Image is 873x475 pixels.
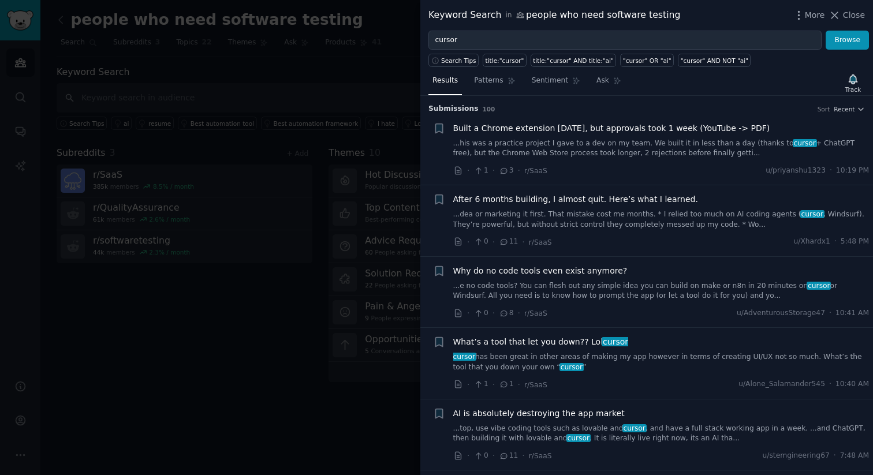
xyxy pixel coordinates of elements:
button: Search Tips [428,54,479,67]
span: What’s a tool that let you down?? Lol [453,336,629,348]
a: Built a Chrome extension [DATE], but approvals took 1 week (YouTube -> PDF) [453,122,770,134]
span: Ask [596,76,609,86]
input: Try a keyword related to your business [428,31,822,50]
span: · [522,236,524,248]
span: cursor [807,282,831,290]
span: 100 [483,106,495,113]
span: 0 [473,237,488,247]
span: · [467,236,469,248]
div: "cursor" AND NOT "ai" [681,57,748,65]
span: cursor [800,210,824,218]
a: ...top, use vibe coding tools such as lovable andcursor, and have a full stack working app in a w... [453,424,870,444]
span: · [493,236,495,248]
span: cursor [452,353,476,361]
a: Patterns [470,72,519,95]
div: title:"cursor" AND title:"ai" [533,57,614,65]
div: title:"cursor" [486,57,524,65]
span: u/priyanshu1323 [766,166,826,176]
span: · [467,450,469,462]
a: AI is absolutely destroying the app market [453,407,625,420]
span: · [834,237,837,247]
button: Recent [834,105,865,113]
span: · [522,450,524,462]
span: · [493,164,495,177]
a: Why do no code tools even exist anymore? [453,265,628,277]
span: · [467,379,469,391]
span: 11 [499,237,518,247]
span: 1 [473,166,488,176]
span: 8 [499,308,513,319]
span: r/SaaS [529,452,552,460]
a: Sentiment [528,72,584,95]
span: u/AdventurousStorage47 [737,308,825,319]
span: 1 [473,379,488,390]
span: Search Tips [441,57,476,65]
div: Keyword Search people who need software testing [428,8,681,23]
a: What’s a tool that let you down?? Lolcursor [453,336,629,348]
span: · [493,379,495,391]
span: 0 [473,451,488,461]
button: Browse [826,31,869,50]
a: title:"cursor" AND title:"ai" [531,54,617,67]
a: ...e no code tools? You can flesh out any simple idea you can build on make or n8n in 20 minutes ... [453,281,870,301]
span: cursor [559,363,584,371]
span: · [518,379,520,391]
span: Results [432,76,458,86]
span: r/SaaS [524,309,547,317]
span: · [834,451,836,461]
span: · [467,307,469,319]
span: · [518,164,520,177]
span: 10:40 AM [835,379,869,390]
button: Track [841,71,865,95]
a: title:"cursor" [483,54,527,67]
span: 10:19 PM [836,166,869,176]
span: 3 [499,166,513,176]
div: "cursor" OR "ai" [623,57,671,65]
span: · [830,166,832,176]
span: · [518,307,520,319]
span: Recent [834,105,855,113]
span: u/Alone_Salamander545 [738,379,825,390]
span: 1 [499,379,513,390]
button: Close [829,9,865,21]
span: · [467,164,469,177]
a: Ask [592,72,625,95]
span: · [829,379,831,390]
span: r/SaaS [529,238,552,246]
a: Results [428,72,462,95]
a: cursorhas been great in other areas of making my app however in terms of creating UI/UX not so mu... [453,352,870,372]
span: More [805,9,825,21]
button: More [793,9,825,21]
div: Sort [818,105,830,113]
span: cursor [793,139,817,147]
span: 7:48 AM [840,451,869,461]
span: u/stemgineering67 [763,451,830,461]
span: u/Xhardx1 [794,237,830,247]
span: cursor [602,337,629,346]
span: r/SaaS [524,167,547,175]
a: ...dea or marketing it first. That mistake cost me months. * I relied too much on AI coding agent... [453,210,870,230]
div: Track [845,85,861,93]
span: cursor [622,424,647,432]
a: After 6 months building, I almost quit. Here’s what I learned. [453,193,698,205]
span: 11 [499,451,518,461]
span: 0 [473,308,488,319]
span: Patterns [474,76,503,86]
span: Submission s [428,104,479,114]
span: · [829,308,831,319]
span: Sentiment [532,76,568,86]
span: 10:41 AM [835,308,869,319]
span: cursor [566,434,591,442]
span: r/SaaS [524,381,547,389]
span: Close [843,9,865,21]
span: in [505,10,512,21]
span: 5:48 PM [841,237,869,247]
a: ...his was a practice project I gave to a dev on my team. We built it in less than a day (thanks ... [453,139,870,159]
a: "cursor" AND NOT "ai" [678,54,751,67]
span: · [493,307,495,319]
a: "cursor" OR "ai" [620,54,674,67]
